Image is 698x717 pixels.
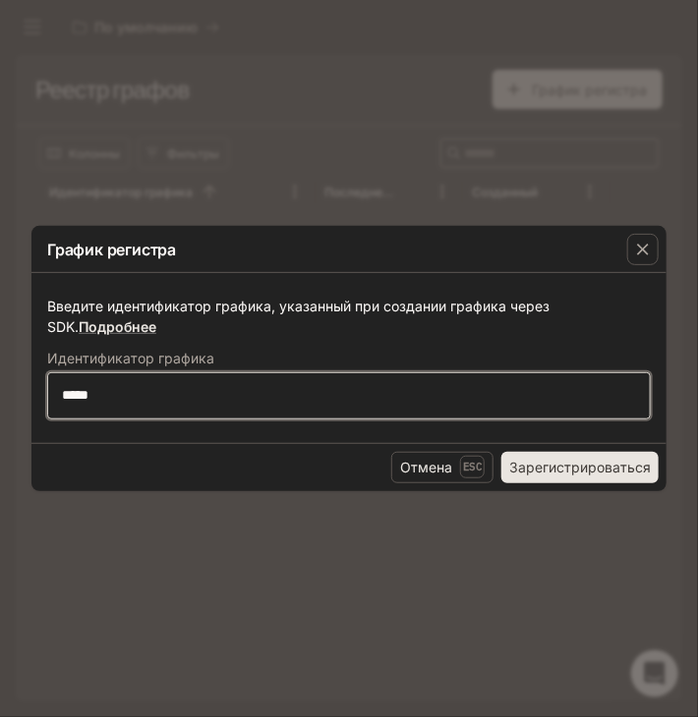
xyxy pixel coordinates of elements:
[463,460,482,473] font: Esc
[400,459,452,475] font: Отмена
[509,459,651,475] font: Зарегистрироваться
[47,240,176,259] font: График регистра
[47,298,550,334] font: Введите идентификатор графика, указанный при создании графика через SDK.
[391,452,494,483] button: ОтменаEsc
[79,318,156,335] a: Подробнее
[47,350,214,366] font: Идентификатор графика
[501,452,659,483] button: Зарегистрироваться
